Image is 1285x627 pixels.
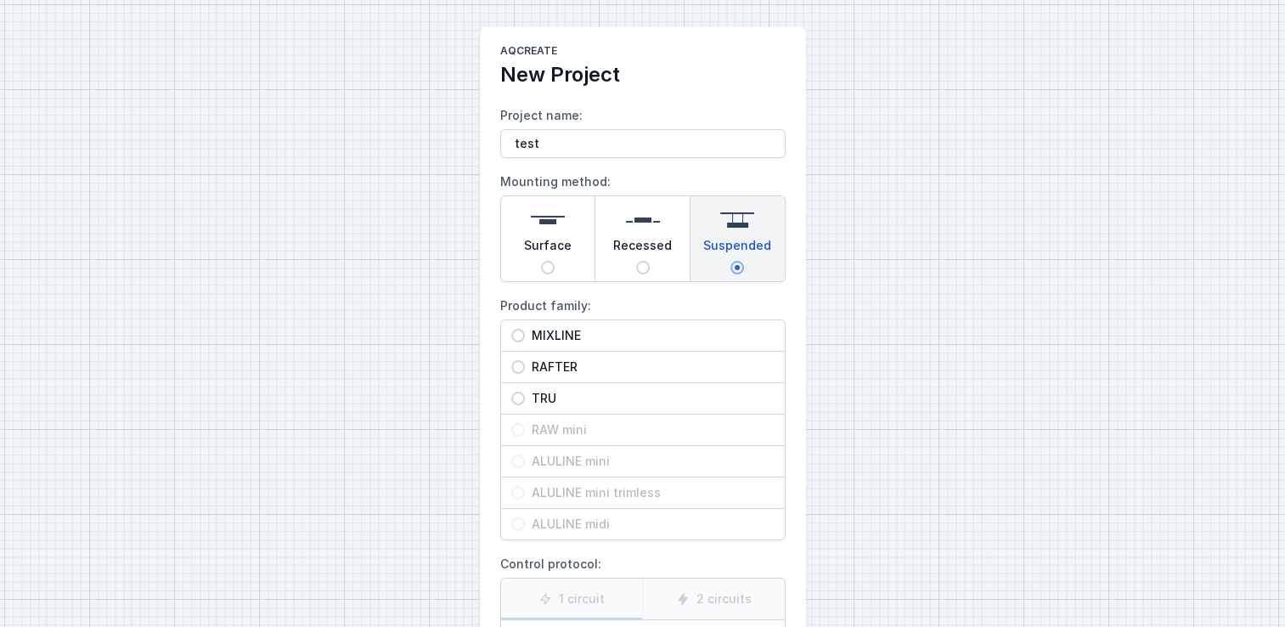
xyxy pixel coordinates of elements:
input: Suspended [730,261,744,274]
input: Recessed [636,261,650,274]
img: surface.svg [531,203,565,237]
img: suspended.svg [720,203,754,237]
h2: New Project [500,61,786,88]
input: Surface [541,261,555,274]
span: MIXLINE [525,327,775,344]
input: Project name: [500,129,786,158]
label: Mounting method: [500,168,786,282]
span: Suspended [703,237,771,261]
input: TRU [511,392,525,405]
img: recessed.svg [626,203,660,237]
span: RAFTER [525,359,775,376]
input: MIXLINE [511,329,525,342]
h1: AQcreate [500,44,786,61]
input: RAFTER [511,360,525,374]
label: Product family: [500,292,786,540]
span: Recessed [613,237,672,261]
span: Surface [524,237,572,261]
label: Project name: [500,102,786,158]
span: TRU [525,390,775,407]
